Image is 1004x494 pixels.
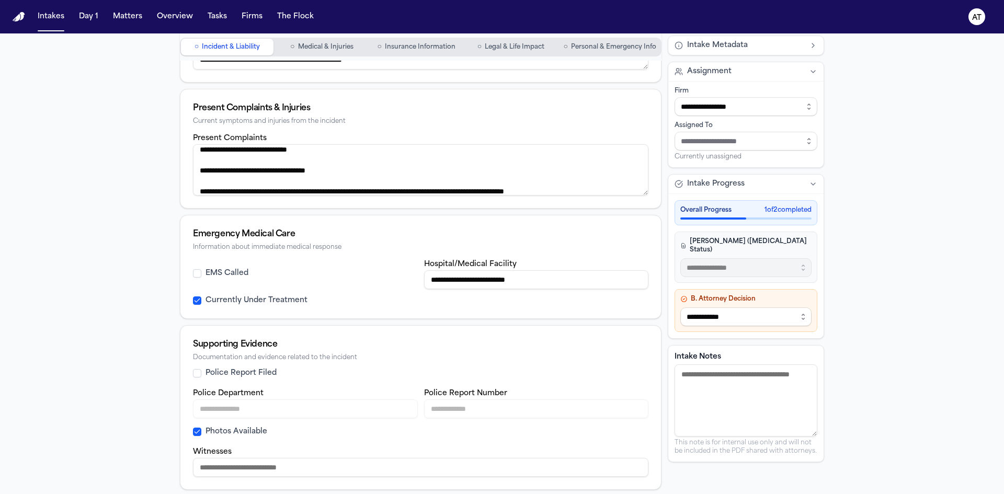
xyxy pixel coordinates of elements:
input: Witnesses [193,458,648,477]
div: Firm [675,87,817,95]
label: Present Complaints [193,134,267,142]
div: Documentation and evidence related to the incident [193,354,648,362]
button: Go to Medical & Injuries [276,39,368,55]
textarea: Present complaints [193,144,648,196]
img: Finch Logo [13,12,25,22]
textarea: Intake notes [675,364,817,436]
span: Intake Metadata [687,40,748,51]
p: This note is for internal use only and will not be included in the PDF shared with attorneys. [675,439,817,455]
button: Matters [109,7,146,26]
span: ○ [477,42,482,52]
span: 1 of 2 completed [765,206,812,214]
label: Witnesses [193,448,232,456]
span: ○ [195,42,199,52]
span: Overall Progress [680,206,732,214]
span: ○ [290,42,294,52]
input: Hospital or medical facility [424,270,649,289]
label: Intake Notes [675,352,817,362]
div: Assigned To [675,121,817,130]
h4: B. Attorney Decision [680,295,812,303]
div: Supporting Evidence [193,338,648,351]
button: Go to Legal & Life Impact [465,39,557,55]
input: Select firm [675,97,817,116]
button: Intake Progress [668,175,824,193]
button: Firms [237,7,267,26]
button: Assignment [668,62,824,81]
label: Police Report Filed [206,368,277,378]
a: Home [13,12,25,22]
button: Go to Incident & Liability [181,39,273,55]
div: Emergency Medical Care [193,228,648,240]
span: Currently unassigned [675,153,741,161]
span: Legal & Life Impact [485,43,544,51]
span: Assignment [687,66,732,77]
button: Go to Insurance Information [370,39,463,55]
button: Intake Metadata [668,36,824,55]
span: Intake Progress [687,179,745,189]
h4: [PERSON_NAME] ([MEDICAL_DATA] Status) [680,237,812,254]
div: Information about immediate medical response [193,244,648,251]
span: Medical & Injuries [298,43,353,51]
button: Tasks [203,7,231,26]
span: Personal & Emergency Info [571,43,656,51]
span: Insurance Information [385,43,455,51]
span: ○ [564,42,568,52]
button: Intakes [33,7,69,26]
button: Go to Personal & Emergency Info [560,39,660,55]
div: Current symptoms and injuries from the incident [193,118,648,125]
button: The Flock [273,7,318,26]
button: Overview [153,7,197,26]
button: Day 1 [75,7,102,26]
label: EMS Called [206,268,248,279]
input: Assign to staff member [675,132,817,151]
label: Currently Under Treatment [206,295,307,306]
label: Hospital/Medical Facility [424,260,517,268]
div: Present Complaints & Injuries [193,102,648,114]
label: Police Department [193,389,264,397]
input: Police department [193,399,418,418]
span: Incident & Liability [202,43,260,51]
label: Police Report Number [424,389,507,397]
span: ○ [377,42,381,52]
label: Photos Available [206,427,267,437]
input: Police report number [424,399,649,418]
